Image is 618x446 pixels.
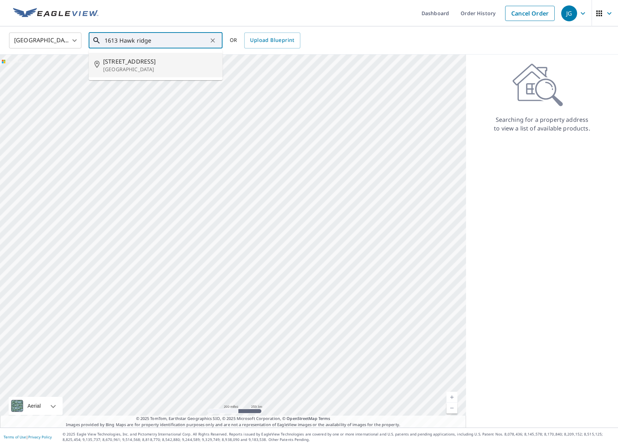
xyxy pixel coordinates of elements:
span: © 2025 TomTom, Earthstar Geographics SIO, © 2025 Microsoft Corporation, © [136,416,330,422]
div: Aerial [9,397,63,415]
input: Search by address or latitude-longitude [105,30,208,51]
a: Privacy Policy [28,434,52,439]
p: © 2025 Eagle View Technologies, Inc. and Pictometry International Corp. All Rights Reserved. Repo... [63,432,614,442]
a: Terms of Use [4,434,26,439]
div: Aerial [25,397,43,415]
a: Upload Blueprint [244,33,300,48]
p: | [4,435,52,439]
a: Terms [318,416,330,421]
div: [GEOGRAPHIC_DATA] [9,30,81,51]
button: Clear [208,35,218,46]
span: [STREET_ADDRESS] [103,57,217,66]
div: JG [561,5,577,21]
a: Current Level 5, Zoom In [446,392,457,403]
img: EV Logo [13,8,98,19]
p: [GEOGRAPHIC_DATA] [103,66,217,73]
p: Searching for a property address to view a list of available products. [494,115,591,133]
a: Cancel Order [505,6,555,21]
span: Upload Blueprint [250,36,294,45]
a: OpenStreetMap [287,416,317,421]
div: OR [230,33,300,48]
a: Current Level 5, Zoom Out [446,403,457,413]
